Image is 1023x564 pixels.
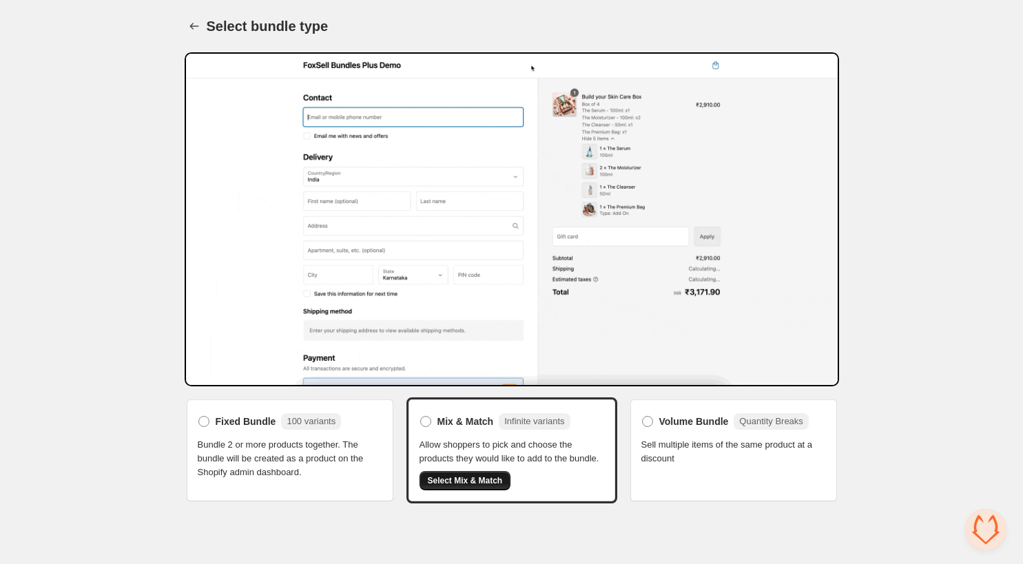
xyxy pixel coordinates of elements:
span: Mix & Match [437,415,494,428]
span: Sell multiple items of the same product at a discount [641,438,826,466]
span: Select Mix & Match [428,475,503,486]
span: Infinite variants [504,416,564,426]
img: Bundle Preview [185,52,839,386]
h1: Select bundle type [207,18,329,34]
span: Allow shoppers to pick and choose the products they would like to add to the bundle. [420,438,604,466]
span: Volume Bundle [659,415,729,428]
span: Fixed Bundle [216,415,276,428]
a: Open chat [965,509,1006,550]
span: Bundle 2 or more products together. The bundle will be created as a product on the Shopify admin ... [198,438,382,479]
span: Quantity Breaks [739,416,803,426]
button: Back [185,17,204,36]
button: Select Mix & Match [420,471,511,490]
span: 100 variants [287,416,335,426]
